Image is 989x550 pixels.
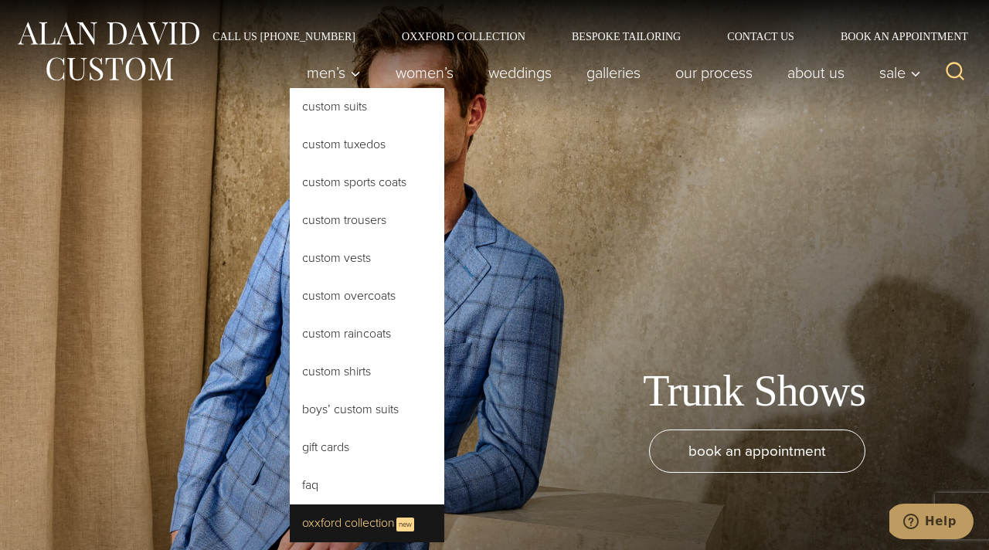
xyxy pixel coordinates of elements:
a: Galleries [569,57,658,88]
a: Custom Tuxedos [290,126,444,163]
a: Call Us [PHONE_NUMBER] [189,31,379,42]
a: Bespoke Tailoring [549,31,704,42]
iframe: Opens a widget where you can chat to one of our agents [889,504,974,542]
a: FAQ [290,467,444,504]
a: Custom Vests [290,239,444,277]
nav: Secondary Navigation [189,31,974,42]
a: Boys’ Custom Suits [290,391,444,428]
span: book an appointment [688,440,826,462]
a: Custom Trousers [290,202,444,239]
a: Oxxford CollectionNew [290,504,444,542]
a: Women’s [379,57,471,88]
a: Custom Sports Coats [290,164,444,201]
a: Custom Suits [290,88,444,125]
a: About Us [770,57,862,88]
a: Contact Us [704,31,817,42]
a: Oxxford Collection [379,31,549,42]
a: weddings [471,57,569,88]
a: Custom Overcoats [290,277,444,314]
a: Custom Shirts [290,353,444,390]
span: New [396,518,414,531]
a: Gift Cards [290,429,444,466]
h1: Trunk Shows [643,365,865,417]
a: Custom Raincoats [290,315,444,352]
a: book an appointment [649,429,865,473]
a: Book an Appointment [817,31,974,42]
button: View Search Form [936,54,974,91]
button: Sale sub menu toggle [862,57,930,88]
a: Our Process [658,57,770,88]
img: Alan David Custom [15,17,201,86]
nav: Primary Navigation [290,57,930,88]
button: Men’s sub menu toggle [290,57,379,88]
